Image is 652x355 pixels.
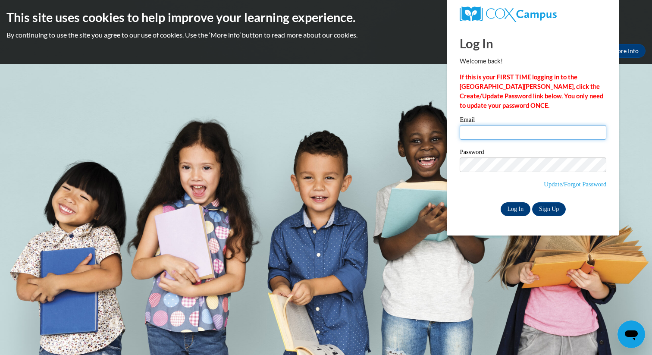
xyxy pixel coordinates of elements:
label: Email [460,116,606,125]
strong: If this is your FIRST TIME logging in to the [GEOGRAPHIC_DATA][PERSON_NAME], click the Create/Upd... [460,73,603,109]
p: Welcome back! [460,57,606,66]
p: By continuing to use the site you agree to our use of cookies. Use the ‘More info’ button to read... [6,30,646,40]
h1: Log In [460,35,606,52]
img: COX Campus [460,6,556,22]
input: Log In [501,202,531,216]
h2: This site uses cookies to help improve your learning experience. [6,9,646,26]
a: Sign Up [532,202,566,216]
a: COX Campus [460,6,606,22]
label: Password [460,149,606,157]
iframe: Button to launch messaging window [618,320,645,348]
a: More Info [605,44,646,58]
a: Update/Forgot Password [544,181,606,188]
